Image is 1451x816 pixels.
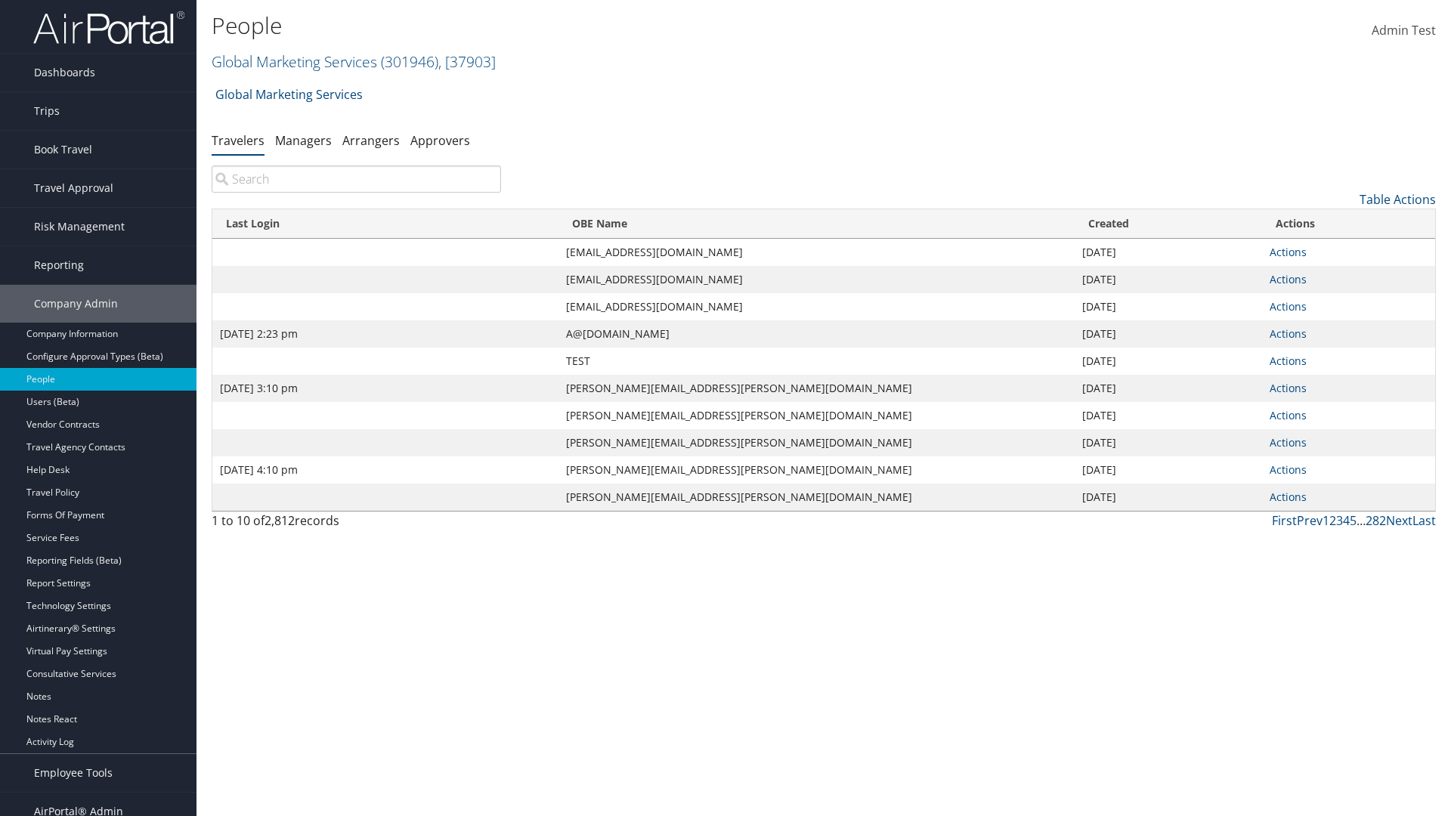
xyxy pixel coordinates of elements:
[1270,326,1307,341] a: Actions
[558,375,1075,402] td: [PERSON_NAME][EMAIL_ADDRESS][PERSON_NAME][DOMAIN_NAME]
[558,293,1075,320] td: [EMAIL_ADDRESS][DOMAIN_NAME]
[1270,381,1307,395] a: Actions
[1075,348,1262,375] td: [DATE]
[275,132,332,149] a: Managers
[212,10,1028,42] h1: People
[1386,512,1412,529] a: Next
[1270,462,1307,477] a: Actions
[558,266,1075,293] td: [EMAIL_ADDRESS][DOMAIN_NAME]
[558,456,1075,484] td: [PERSON_NAME][EMAIL_ADDRESS][PERSON_NAME][DOMAIN_NAME]
[1075,456,1262,484] td: [DATE]
[1272,512,1297,529] a: First
[1343,512,1350,529] a: 4
[212,209,558,239] th: Last Login: activate to sort column ascending
[1075,239,1262,266] td: [DATE]
[215,79,363,110] a: Global Marketing Services
[34,92,60,130] span: Trips
[1075,209,1262,239] th: Created: activate to sort column ascending
[1360,191,1436,208] a: Table Actions
[34,208,125,246] span: Risk Management
[1329,512,1336,529] a: 2
[558,348,1075,375] td: TEST
[1075,484,1262,511] td: [DATE]
[438,51,496,72] span: , [ 37903 ]
[1336,512,1343,529] a: 3
[1262,209,1435,239] th: Actions
[558,320,1075,348] td: A@[DOMAIN_NAME]
[1270,354,1307,368] a: Actions
[1270,435,1307,450] a: Actions
[1357,512,1366,529] span: …
[34,285,118,323] span: Company Admin
[1412,512,1436,529] a: Last
[212,375,558,402] td: [DATE] 3:10 pm
[381,51,438,72] span: ( 301946 )
[212,320,558,348] td: [DATE] 2:23 pm
[1350,512,1357,529] a: 5
[342,132,400,149] a: Arrangers
[1270,490,1307,504] a: Actions
[1270,245,1307,259] a: Actions
[558,429,1075,456] td: [PERSON_NAME][EMAIL_ADDRESS][PERSON_NAME][DOMAIN_NAME]
[1366,512,1386,529] a: 282
[1372,8,1436,54] a: Admin Test
[1075,266,1262,293] td: [DATE]
[34,131,92,168] span: Book Travel
[212,512,501,537] div: 1 to 10 of records
[1075,320,1262,348] td: [DATE]
[1075,375,1262,402] td: [DATE]
[558,484,1075,511] td: [PERSON_NAME][EMAIL_ADDRESS][PERSON_NAME][DOMAIN_NAME]
[558,239,1075,266] td: [EMAIL_ADDRESS][DOMAIN_NAME]
[33,10,184,45] img: airportal-logo.png
[1270,408,1307,422] a: Actions
[410,132,470,149] a: Approvers
[1297,512,1323,529] a: Prev
[34,754,113,792] span: Employee Tools
[1270,272,1307,286] a: Actions
[34,54,95,91] span: Dashboards
[212,51,496,72] a: Global Marketing Services
[212,165,501,193] input: Search
[1075,429,1262,456] td: [DATE]
[212,456,558,484] td: [DATE] 4:10 pm
[1372,22,1436,39] span: Admin Test
[1323,512,1329,529] a: 1
[1075,402,1262,429] td: [DATE]
[265,512,295,529] span: 2,812
[558,209,1075,239] th: OBE Name: activate to sort column ascending
[34,169,113,207] span: Travel Approval
[212,132,265,149] a: Travelers
[1270,299,1307,314] a: Actions
[34,246,84,284] span: Reporting
[1075,293,1262,320] td: [DATE]
[558,402,1075,429] td: [PERSON_NAME][EMAIL_ADDRESS][PERSON_NAME][DOMAIN_NAME]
